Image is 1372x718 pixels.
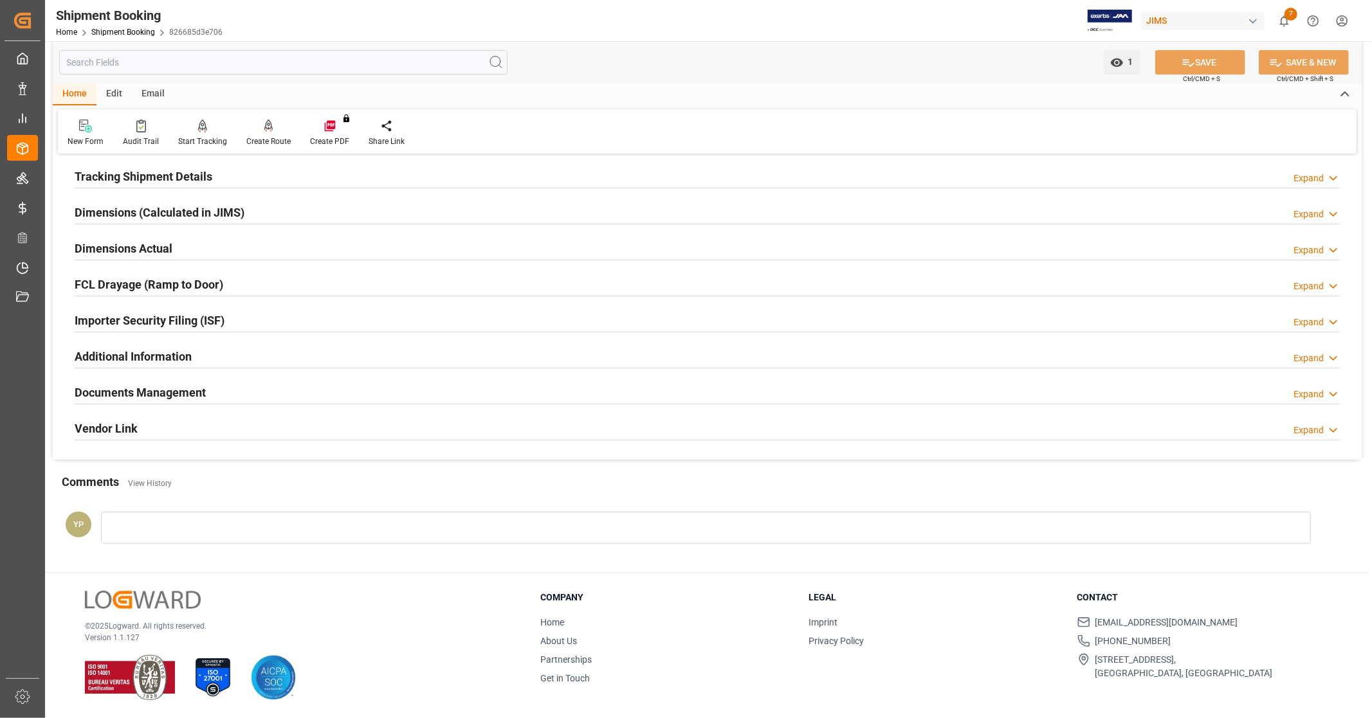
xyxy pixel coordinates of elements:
[1077,591,1330,604] h3: Contact
[75,312,224,329] h2: Importer Security Filing (ISF)
[75,240,172,257] h2: Dimensions Actual
[540,636,577,646] a: About Us
[178,136,227,147] div: Start Tracking
[59,50,508,75] input: Search Fields
[251,655,296,700] img: AICPA SOC
[1294,424,1324,437] div: Expand
[85,591,201,609] img: Logward Logo
[1259,50,1349,75] button: SAVE & NEW
[85,632,508,643] p: Version 1.1.127
[75,276,223,293] h2: FCL Drayage (Ramp to Door)
[75,384,206,401] h2: Documents Management
[1095,616,1238,629] span: [EMAIL_ADDRESS][DOMAIN_NAME]
[1294,172,1324,185] div: Expand
[1095,634,1171,648] span: [PHONE_NUMBER]
[246,136,291,147] div: Create Route
[1277,74,1333,84] span: Ctrl/CMD + Shift + S
[809,617,837,627] a: Imprint
[1270,6,1299,35] button: show 7 new notifications
[56,6,223,25] div: Shipment Booking
[1285,8,1297,21] span: 7
[85,620,508,632] p: © 2025 Logward. All rights reserved.
[540,654,592,665] a: Partnerships
[1104,50,1140,75] button: open menu
[1155,50,1245,75] button: SAVE
[75,420,138,437] h2: Vendor Link
[75,168,212,185] h2: Tracking Shipment Details
[62,473,119,490] h2: Comments
[85,655,175,700] img: ISO 9001 & ISO 14001 Certification
[53,84,96,105] div: Home
[369,136,405,147] div: Share Link
[1294,388,1324,401] div: Expand
[540,591,792,604] h3: Company
[809,636,864,646] a: Privacy Policy
[56,28,77,37] a: Home
[1294,244,1324,257] div: Expand
[1141,12,1265,30] div: JIMS
[540,617,564,627] a: Home
[1294,316,1324,329] div: Expand
[1088,10,1132,32] img: Exertis%20JAM%20-%20Email%20Logo.jpg_1722504956.jpg
[75,204,244,221] h2: Dimensions (Calculated in JIMS)
[123,136,159,147] div: Audit Trail
[1294,352,1324,365] div: Expand
[1141,8,1270,33] button: JIMS
[540,673,590,683] a: Get in Touch
[1124,57,1133,67] span: 1
[73,519,84,529] span: YP
[96,84,132,105] div: Edit
[132,84,174,105] div: Email
[1294,280,1324,293] div: Expand
[91,28,155,37] a: Shipment Booking
[1095,653,1273,680] span: [STREET_ADDRESS], [GEOGRAPHIC_DATA], [GEOGRAPHIC_DATA]
[1299,6,1328,35] button: Help Center
[809,591,1061,604] h3: Legal
[68,136,104,147] div: New Form
[190,655,235,700] img: ISO 27001 Certification
[1183,74,1220,84] span: Ctrl/CMD + S
[128,479,172,488] a: View History
[75,348,192,365] h2: Additional Information
[1294,208,1324,221] div: Expand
